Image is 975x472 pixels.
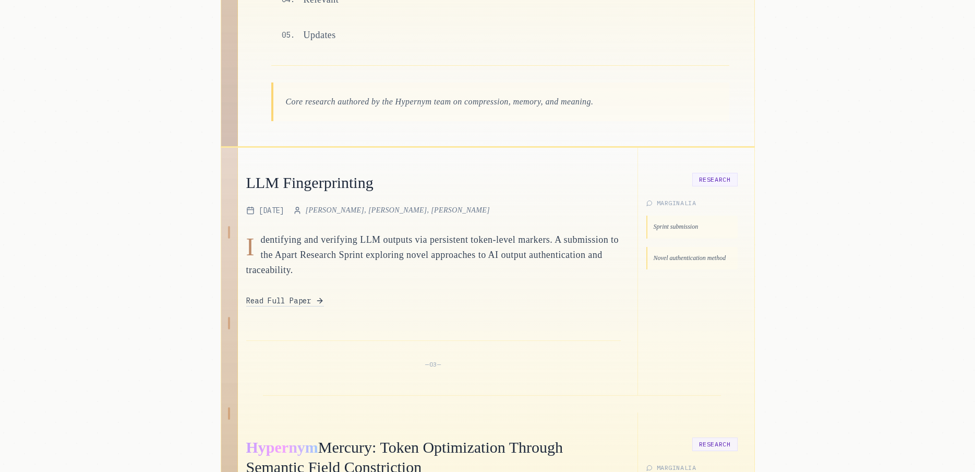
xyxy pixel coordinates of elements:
[246,296,311,306] span: Read Full Paper
[246,433,318,461] div: Hypernym
[271,21,729,49] button: 05.Updates
[246,234,255,259] span: I
[646,247,738,270] div: Novel authentication method
[306,205,490,216] span: [PERSON_NAME], [PERSON_NAME], [PERSON_NAME]
[286,95,717,109] p: Core research authored by the Hypernym team on compression, memory, and meaning.
[692,173,738,186] span: Research
[246,173,621,193] h2: LLM Fingerprinting
[304,28,336,42] span: Updates
[657,199,696,207] span: Marginalia
[425,360,441,368] span: — 03 —
[282,30,295,40] span: 05 .
[657,464,696,472] span: Marginalia
[259,205,285,216] span: [DATE]
[246,296,324,306] a: Read Full Paper
[646,216,738,239] div: Sprint submission
[246,232,621,278] p: dentifying and verifying LLM outputs via persistent token-level markers. A submission to the Apar...
[692,438,738,451] span: Research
